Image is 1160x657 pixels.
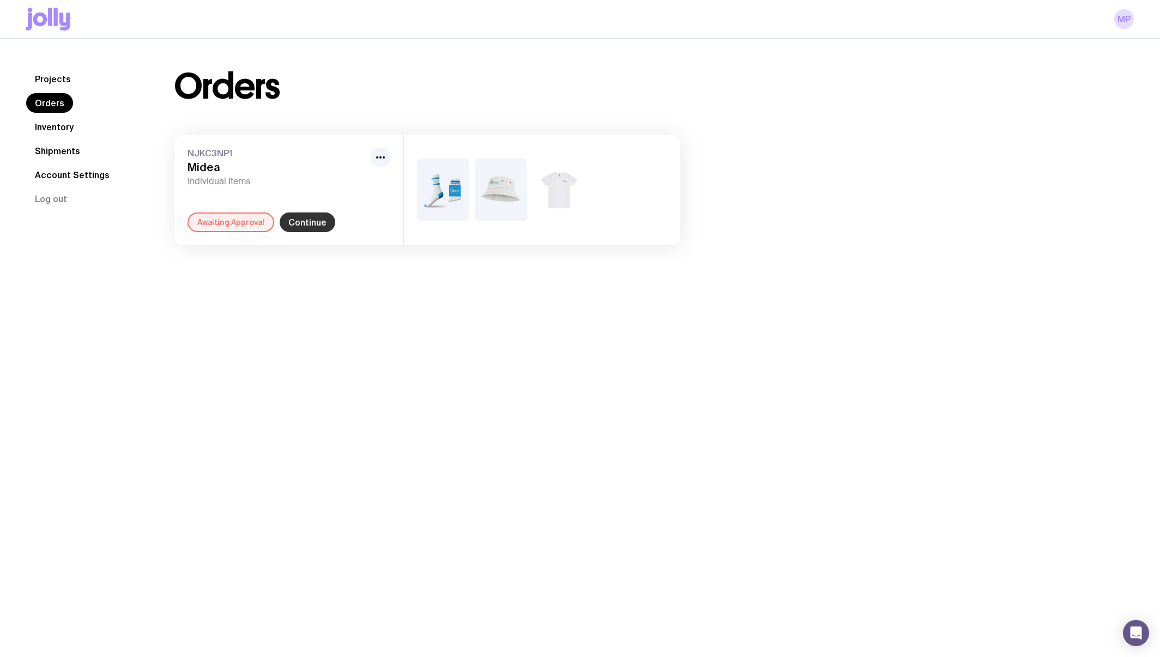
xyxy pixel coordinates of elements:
a: Inventory [26,117,82,137]
a: Shipments [26,141,89,161]
div: Open Intercom Messenger [1123,620,1149,646]
div: Awaiting Approval [188,212,274,232]
a: MP [1114,9,1134,29]
span: Individual Items [188,176,366,187]
h1: Orders [174,69,280,104]
h3: Midea [188,161,366,174]
a: Projects [26,69,80,89]
button: Log out [26,189,76,209]
a: Continue [280,212,335,232]
a: Orders [26,93,73,113]
a: Account Settings [26,165,118,185]
span: NJKC3NP1 [188,148,366,159]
